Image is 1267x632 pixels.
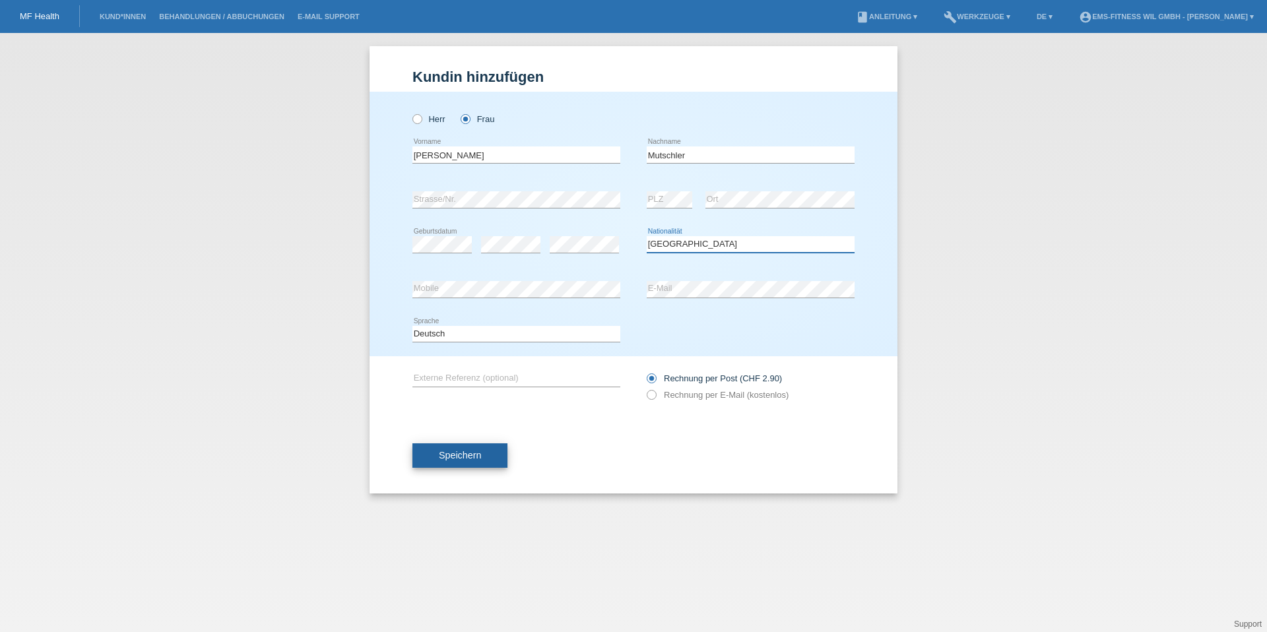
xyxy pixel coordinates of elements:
span: Speichern [439,450,481,460]
label: Frau [461,114,494,124]
label: Rechnung per Post (CHF 2.90) [647,373,782,383]
i: account_circle [1079,11,1092,24]
a: Support [1234,619,1262,629]
a: Behandlungen / Abbuchungen [152,13,291,20]
a: buildWerkzeuge ▾ [937,13,1017,20]
input: Frau [461,114,469,123]
button: Speichern [412,443,507,468]
input: Rechnung per Post (CHF 2.90) [647,373,655,390]
a: DE ▾ [1030,13,1059,20]
input: Rechnung per E-Mail (kostenlos) [647,390,655,406]
label: Herr [412,114,445,124]
a: bookAnleitung ▾ [849,13,924,20]
a: account_circleEMS-Fitness Wil GmbH - [PERSON_NAME] ▾ [1072,13,1260,20]
a: Kund*innen [93,13,152,20]
i: book [856,11,869,24]
a: MF Health [20,11,59,21]
label: Rechnung per E-Mail (kostenlos) [647,390,789,400]
a: E-Mail Support [291,13,366,20]
input: Herr [412,114,421,123]
h1: Kundin hinzufügen [412,69,855,85]
i: build [944,11,957,24]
